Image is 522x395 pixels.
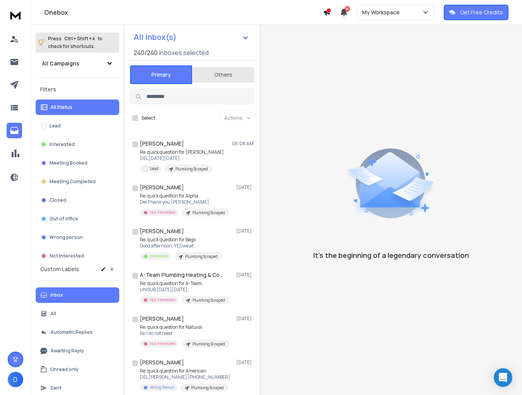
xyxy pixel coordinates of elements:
[362,9,403,16] p: My Workspace
[444,5,508,20] button: Get Free Credits
[345,6,350,12] span: 50
[8,372,23,387] button: D
[460,9,503,16] p: Get Free Credits
[494,368,512,387] div: Open Intercom Messenger
[44,8,323,17] h1: Onebox
[8,8,23,22] img: logo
